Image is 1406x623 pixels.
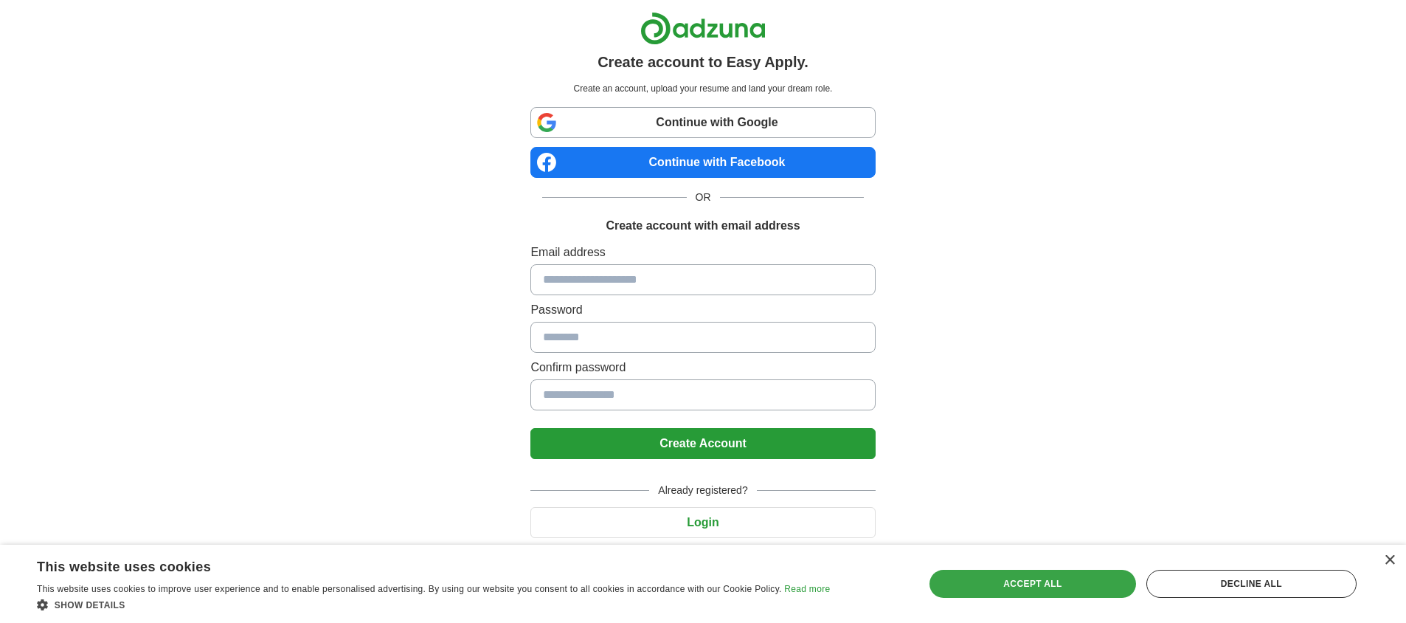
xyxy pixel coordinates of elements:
[55,600,125,610] span: Show details
[530,507,875,538] button: Login
[649,483,756,498] span: Already registered?
[530,428,875,459] button: Create Account
[37,597,830,612] div: Show details
[530,516,875,529] a: Login
[530,359,875,376] label: Confirm password
[606,217,800,235] h1: Create account with email address
[640,12,766,45] img: Adzuna logo
[1384,555,1395,566] div: Close
[530,147,875,178] a: Continue with Facebook
[530,107,875,138] a: Continue with Google
[687,190,720,205] span: OR
[530,244,875,261] label: Email address
[37,554,793,576] div: This website uses cookies
[929,570,1135,598] div: Accept all
[784,584,830,594] a: Read more, opens a new window
[1146,570,1357,598] div: Decline all
[533,82,872,95] p: Create an account, upload your resume and land your dream role.
[37,584,782,594] span: This website uses cookies to improve user experience and to enable personalised advertising. By u...
[530,301,875,319] label: Password
[598,51,808,73] h1: Create account to Easy Apply.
